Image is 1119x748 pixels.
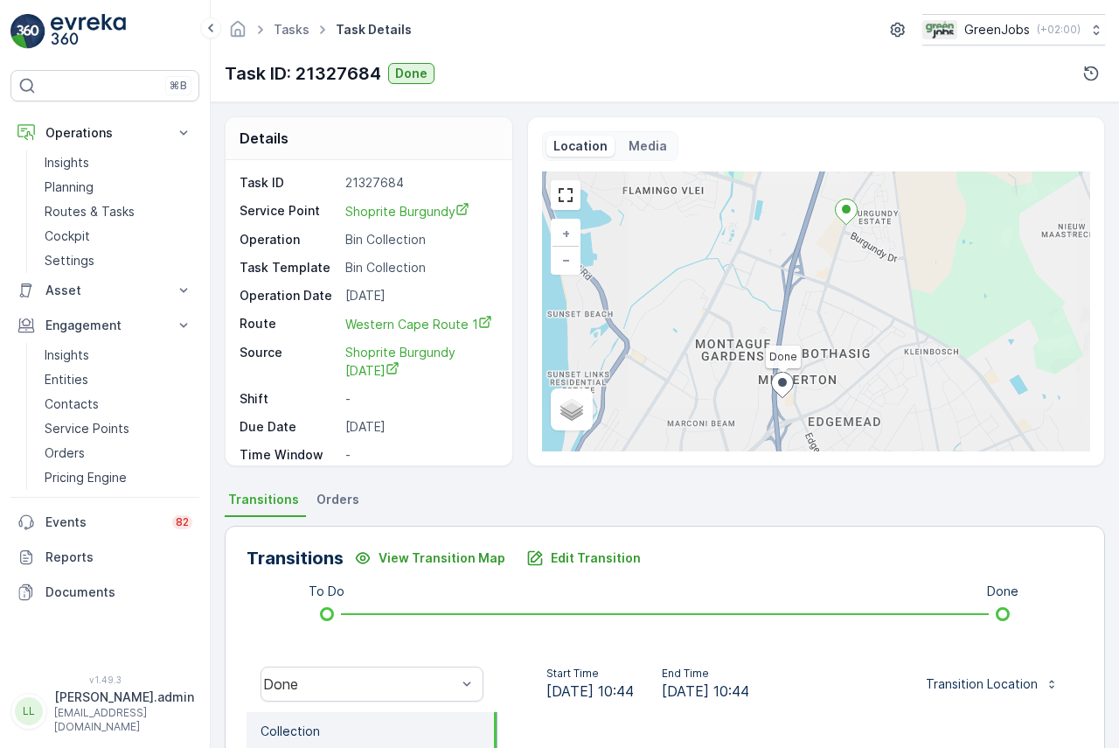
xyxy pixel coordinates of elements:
[546,667,634,681] p: Start Time
[45,282,164,299] p: Asset
[45,514,162,531] p: Events
[240,446,338,464] p: Time Window
[45,469,127,486] p: Pricing Engine
[38,199,199,224] a: Routes & Tasks
[261,723,320,740] p: Collection
[240,259,338,276] p: Task Template
[10,540,199,575] a: Reports
[345,259,494,276] p: Bin Collection
[10,308,199,343] button: Engagement
[45,252,94,269] p: Settings
[45,371,88,388] p: Entities
[263,676,456,692] div: Done
[240,128,288,149] p: Details
[345,317,492,332] span: Western Cape Route 1
[309,583,344,600] p: To Do
[10,689,199,734] button: LL[PERSON_NAME].admin[EMAIL_ADDRESS][DOMAIN_NAME]
[38,416,199,441] a: Service Points
[45,154,89,171] p: Insights
[553,390,591,429] a: Layers
[240,231,338,248] p: Operation
[38,248,199,273] a: Settings
[240,344,338,380] p: Source
[551,549,641,567] p: Edit Transition
[345,202,494,220] a: Shoprite Burgundy
[546,681,634,702] span: [DATE] 10:44
[316,491,359,508] span: Orders
[345,204,469,219] span: Shoprite Burgundy
[240,287,338,304] p: Operation Date
[38,441,199,465] a: Orders
[228,26,247,41] a: Homepage
[54,689,194,706] p: [PERSON_NAME].admin
[225,60,381,87] p: Task ID: 21327684
[51,14,126,49] img: logo_light-DOdMpM7g.png
[553,220,579,247] a: Zoom In
[10,575,199,610] a: Documents
[240,202,338,220] p: Service Point
[345,174,494,192] p: 21327684
[345,446,494,464] p: -
[15,697,43,725] div: LL
[344,544,516,572] button: View Transition Map
[45,584,192,601] p: Documents
[516,544,651,572] button: Edit Transition
[915,670,1069,698] button: Transition Location
[38,367,199,392] a: Entities
[170,79,187,93] p: ⌘B
[274,22,309,37] a: Tasks
[964,21,1030,38] p: GreenJobs
[45,549,192,566] p: Reports
[45,346,89,364] p: Insights
[345,287,494,304] p: [DATE]
[926,675,1038,693] p: Transition Location
[45,227,90,245] p: Cockpit
[395,65,427,82] p: Done
[228,491,299,508] span: Transitions
[345,315,494,333] a: Western Cape Route 1
[54,706,194,734] p: [EMAIL_ADDRESS][DOMAIN_NAME]
[240,390,338,408] p: Shift
[345,390,494,408] p: -
[45,395,99,413] p: Contacts
[247,545,344,571] p: Transitions
[562,226,570,241] span: +
[553,137,608,155] p: Location
[240,315,338,333] p: Route
[45,178,94,196] p: Planning
[987,583,1018,600] p: Done
[332,21,415,38] span: Task Details
[562,252,571,267] span: −
[662,667,749,681] p: End Time
[240,418,338,436] p: Due Date
[176,515,189,529] p: 82
[345,344,494,380] a: Shoprite Burgundy Monday
[553,182,579,208] a: View Fullscreen
[10,505,199,540] a: Events82
[45,203,135,220] p: Routes & Tasks
[240,174,338,192] p: Task ID
[38,465,199,490] a: Pricing Engine
[345,345,459,378] span: Shoprite Burgundy [DATE]
[629,137,667,155] p: Media
[45,124,164,142] p: Operations
[922,14,1105,45] button: GreenJobs(+02:00)
[10,115,199,150] button: Operations
[10,273,199,308] button: Asset
[388,63,434,84] button: Done
[45,444,85,462] p: Orders
[379,549,505,567] p: View Transition Map
[45,420,129,437] p: Service Points
[10,675,199,685] span: v 1.49.3
[553,247,579,273] a: Zoom Out
[38,224,199,248] a: Cockpit
[922,20,957,39] img: Green_Jobs_Logo.png
[38,175,199,199] a: Planning
[38,150,199,175] a: Insights
[38,392,199,416] a: Contacts
[45,317,164,334] p: Engagement
[10,14,45,49] img: logo
[1037,23,1081,37] p: ( +02:00 )
[38,343,199,367] a: Insights
[662,681,749,702] span: [DATE] 10:44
